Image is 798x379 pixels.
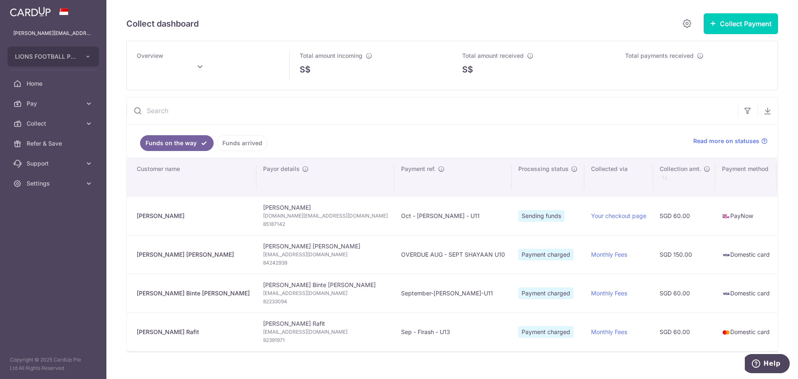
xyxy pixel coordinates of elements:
span: Overview [137,52,163,59]
span: Home [27,79,81,88]
th: Payor details [256,158,394,196]
img: mastercard-sm-87a3fd1e0bddd137fecb07648320f44c262e2538e7db6024463105ddbc961eb2.png [722,328,730,337]
button: LIONS FOOTBALL PTE. LTD. [7,47,99,67]
td: Domestic card [715,235,776,274]
td: [PERSON_NAME] [PERSON_NAME] [256,235,394,274]
th: Collected via [584,158,653,196]
span: Payment ref. [401,165,436,173]
th: Customer name [127,158,256,196]
span: S$ [300,63,310,76]
a: Your checkout page [591,212,646,219]
span: S$ [462,63,473,76]
iframe: Opens a widget where you can find more information [745,354,790,375]
h5: Collect dashboard [126,17,199,30]
td: [PERSON_NAME] Rafit [256,312,394,351]
div: [PERSON_NAME] Rafit [137,328,250,336]
span: [EMAIL_ADDRESS][DOMAIN_NAME] [263,328,388,336]
span: Payment charged [518,326,574,338]
img: CardUp [10,7,51,17]
a: Monthly Fees [591,290,627,297]
span: Payor details [263,165,300,173]
span: 82233094 [263,297,388,306]
a: Monthly Fees [591,328,627,335]
a: Read more on statuses [693,137,768,145]
span: Payment charged [518,249,574,260]
span: Total amount received [462,52,524,59]
span: Settings [27,179,81,188]
span: 85187142 [263,220,388,228]
div: [PERSON_NAME] [137,212,250,220]
span: Refer & Save [27,139,81,148]
p: [PERSON_NAME][EMAIL_ADDRESS][DOMAIN_NAME] [13,29,93,37]
td: SGD 60.00 [653,312,715,351]
span: [EMAIL_ADDRESS][DOMAIN_NAME] [263,289,388,297]
span: Collect [27,119,81,128]
button: Collect Payment [704,13,778,34]
td: Sep - Firash - U13 [394,312,512,351]
span: [EMAIL_ADDRESS][DOMAIN_NAME] [263,250,388,259]
td: SGD 60.00 [653,274,715,312]
img: visa-sm-192604c4577d2d35970c8ed26b86981c2741ebd56154ab54ad91a526f0f24972.png [722,251,730,259]
a: Monthly Fees [591,251,627,258]
span: Read more on statuses [693,137,759,145]
td: PayNow [715,196,776,235]
span: Payment charged [518,287,574,299]
th: Payment method [715,158,776,196]
input: Search [127,97,738,124]
span: LIONS FOOTBALL PTE. LTD. [15,52,76,61]
div: [PERSON_NAME] Binte [PERSON_NAME] [137,289,250,297]
th: Processing status [512,158,584,196]
a: Funds arrived [217,135,268,151]
span: 92391971 [263,336,388,344]
td: [PERSON_NAME] Binte [PERSON_NAME] [256,274,394,312]
div: [PERSON_NAME] [PERSON_NAME] [137,250,250,259]
span: 84242939 [263,259,388,267]
span: Support [27,159,81,168]
img: visa-sm-192604c4577d2d35970c8ed26b86981c2741ebd56154ab54ad91a526f0f24972.png [722,290,730,298]
th: Payment ref. [394,158,512,196]
img: paynow-md-4fe65508ce96feda548756c5ee0e473c78d4820b8ea51387c6e4ad89e58a5e61.png [722,212,730,220]
td: OVERDUE AUG - SEPT SHAYAAN U10 [394,235,512,274]
td: September-[PERSON_NAME]-U11 [394,274,512,312]
span: Collection amt. [660,165,701,173]
td: Oct - [PERSON_NAME] - U11 [394,196,512,235]
span: [DOMAIN_NAME][EMAIL_ADDRESS][DOMAIN_NAME] [263,212,388,220]
th: Collection amt. : activate to sort column ascending [653,158,715,196]
td: Domestic card [715,312,776,351]
td: SGD 60.00 [653,196,715,235]
span: Total amount incoming [300,52,362,59]
span: Processing status [518,165,569,173]
span: Help [19,6,36,13]
span: Sending funds [518,210,564,222]
a: Funds on the way [140,135,214,151]
span: Total payments received [625,52,694,59]
td: [PERSON_NAME] [256,196,394,235]
td: SGD 150.00 [653,235,715,274]
td: Domestic card [715,274,776,312]
span: Pay [27,99,81,108]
